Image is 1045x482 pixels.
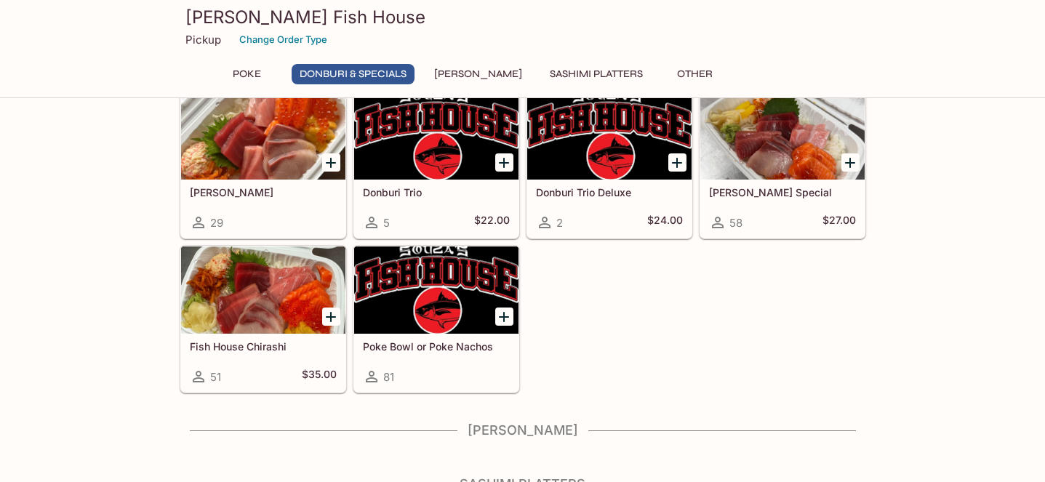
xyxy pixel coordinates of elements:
[185,33,221,47] p: Pickup
[709,186,856,198] h5: [PERSON_NAME] Special
[495,153,513,172] button: Add Donburi Trio
[556,216,563,230] span: 2
[233,28,334,51] button: Change Order Type
[841,153,860,172] button: Add Souza Special
[210,216,223,230] span: 29
[215,64,280,84] button: Poke
[536,186,683,198] h5: Donburi Trio Deluxe
[322,308,340,326] button: Add Fish House Chirashi
[363,186,510,198] h5: Donburi Trio
[383,370,394,384] span: 81
[647,214,683,231] h5: $24.00
[527,92,692,180] div: Donburi Trio Deluxe
[354,246,519,334] div: Poke Bowl or Poke Nachos
[495,308,513,326] button: Add Poke Bowl or Poke Nachos
[302,368,337,385] h5: $35.00
[729,216,742,230] span: 58
[322,153,340,172] button: Add Sashimi Donburis
[181,92,345,180] div: Sashimi Donburis
[180,246,346,393] a: Fish House Chirashi51$35.00
[700,92,865,238] a: [PERSON_NAME] Special58$27.00
[474,214,510,231] h5: $22.00
[353,92,519,238] a: Donburi Trio5$22.00
[542,64,651,84] button: Sashimi Platters
[292,64,415,84] button: Donburi & Specials
[526,92,692,238] a: Donburi Trio Deluxe2$24.00
[426,64,530,84] button: [PERSON_NAME]
[353,246,519,393] a: Poke Bowl or Poke Nachos81
[662,64,728,84] button: Other
[180,92,346,238] a: [PERSON_NAME]29
[354,92,519,180] div: Donburi Trio
[700,92,865,180] div: Souza Special
[383,216,390,230] span: 5
[668,153,686,172] button: Add Donburi Trio Deluxe
[180,422,866,438] h4: [PERSON_NAME]
[822,214,856,231] h5: $27.00
[363,340,510,353] h5: Poke Bowl or Poke Nachos
[190,186,337,198] h5: [PERSON_NAME]
[210,370,221,384] span: 51
[185,6,860,28] h3: [PERSON_NAME] Fish House
[181,246,345,334] div: Fish House Chirashi
[190,340,337,353] h5: Fish House Chirashi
